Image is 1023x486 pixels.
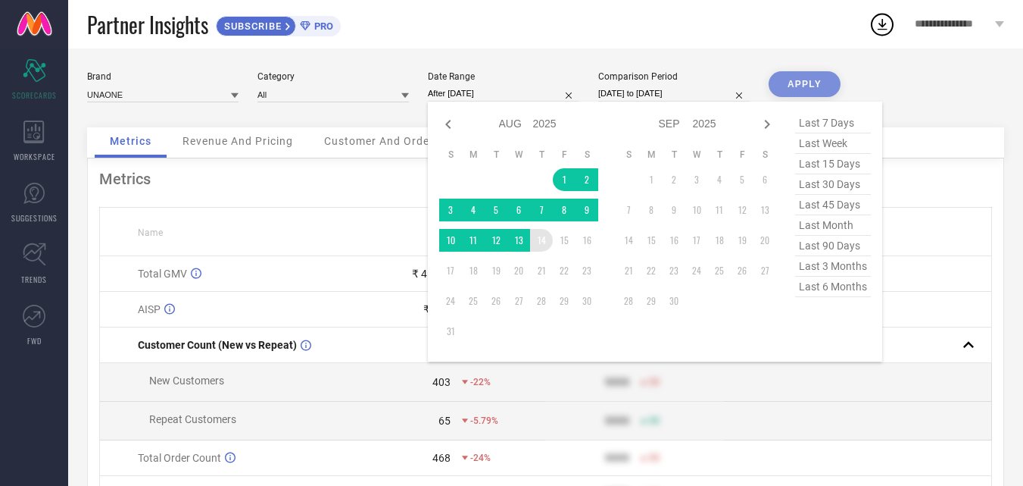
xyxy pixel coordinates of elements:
[530,229,553,252] td: Thu Aug 14 2025
[663,290,685,312] td: Tue Sep 30 2025
[685,259,708,282] td: Wed Sep 24 2025
[640,290,663,312] td: Mon Sep 29 2025
[553,149,575,161] th: Friday
[485,229,507,252] td: Tue Aug 12 2025
[553,259,575,282] td: Fri Aug 22 2025
[605,452,629,464] div: 9999
[439,320,462,343] td: Sun Aug 31 2025
[575,259,598,282] td: Sat Aug 23 2025
[605,376,629,388] div: 9999
[138,268,187,280] span: Total GMV
[753,259,776,282] td: Sat Sep 27 2025
[439,229,462,252] td: Sun Aug 10 2025
[598,86,750,102] input: Select comparison period
[640,259,663,282] td: Mon Sep 22 2025
[217,20,285,32] span: SUBSCRIBE
[795,215,871,236] span: last month
[257,71,409,82] div: Category
[617,290,640,312] td: Sun Sep 28 2025
[87,9,208,40] span: Partner Insights
[439,149,462,161] th: Sunday
[530,259,553,282] td: Thu Aug 21 2025
[27,335,42,346] span: FWD
[617,199,640,221] td: Sun Sep 07 2025
[87,71,239,82] div: Brand
[795,236,871,256] span: last 90 days
[462,199,485,221] td: Mon Aug 04 2025
[753,229,776,252] td: Sat Sep 20 2025
[640,149,663,161] th: Monday
[617,229,640,252] td: Sun Sep 14 2025
[138,339,297,351] span: Customer Count (New vs Repeat)
[470,415,498,426] span: -5.79%
[428,71,579,82] div: Date Range
[708,199,731,221] td: Thu Sep 11 2025
[310,20,333,32] span: PRO
[11,212,58,224] span: SUGGESTIONS
[575,199,598,221] td: Sat Aug 09 2025
[216,12,341,36] a: SUBSCRIBEPRO
[708,168,731,191] td: Thu Sep 04 2025
[530,149,553,161] th: Thursday
[99,170,992,188] div: Metrics
[530,199,553,221] td: Thu Aug 07 2025
[731,229,753,252] td: Fri Sep 19 2025
[507,199,530,221] td: Wed Aug 06 2025
[640,199,663,221] td: Mon Sep 08 2025
[663,168,685,191] td: Tue Sep 02 2025
[439,259,462,282] td: Sun Aug 17 2025
[149,413,236,425] span: Repeat Customers
[182,135,293,147] span: Revenue And Pricing
[138,303,161,315] span: AISP
[438,415,451,427] div: 65
[753,168,776,191] td: Sat Sep 06 2025
[685,149,708,161] th: Wednesday
[432,376,451,388] div: 403
[640,229,663,252] td: Mon Sep 15 2025
[663,149,685,161] th: Tuesday
[485,259,507,282] td: Tue Aug 19 2025
[731,259,753,282] td: Fri Sep 26 2025
[731,199,753,221] td: Fri Sep 12 2025
[462,290,485,312] td: Mon Aug 25 2025
[663,229,685,252] td: Tue Sep 16 2025
[412,268,451,280] div: ₹ 4.19 L
[617,259,640,282] td: Sun Sep 21 2025
[869,11,896,38] div: Open download list
[663,259,685,282] td: Tue Sep 23 2025
[575,229,598,252] td: Sat Aug 16 2025
[575,149,598,161] th: Saturday
[553,199,575,221] td: Fri Aug 08 2025
[708,259,731,282] td: Thu Sep 25 2025
[795,154,871,174] span: last 15 days
[685,199,708,221] td: Wed Sep 10 2025
[462,229,485,252] td: Mon Aug 11 2025
[507,149,530,161] th: Wednesday
[598,71,750,82] div: Comparison Period
[649,453,660,463] span: 50
[758,115,776,133] div: Next month
[795,195,871,215] span: last 45 days
[685,168,708,191] td: Wed Sep 03 2025
[708,149,731,161] th: Thursday
[507,290,530,312] td: Wed Aug 27 2025
[149,375,224,387] span: New Customers
[485,199,507,221] td: Tue Aug 05 2025
[423,303,451,315] div: ₹ 856
[685,229,708,252] td: Wed Sep 17 2025
[795,133,871,154] span: last week
[731,149,753,161] th: Friday
[462,149,485,161] th: Monday
[138,227,163,238] span: Name
[138,452,221,464] span: Total Order Count
[439,115,457,133] div: Previous month
[731,168,753,191] td: Fri Sep 05 2025
[530,290,553,312] td: Thu Aug 28 2025
[439,199,462,221] td: Sun Aug 03 2025
[470,453,491,463] span: -24%
[324,135,440,147] span: Customer And Orders
[617,149,640,161] th: Sunday
[553,290,575,312] td: Fri Aug 29 2025
[663,199,685,221] td: Tue Sep 09 2025
[795,174,871,195] span: last 30 days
